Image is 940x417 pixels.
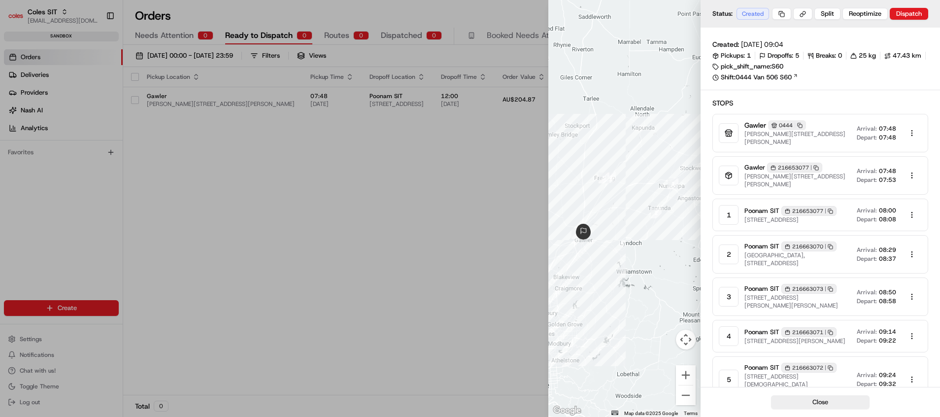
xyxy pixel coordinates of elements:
span: Breaks: [816,51,836,60]
button: Keyboard shortcuts [611,411,618,415]
div: route_end-rte_8Zi3WnDXq3tUK8CHEuAdGe [571,220,595,243]
span: Arrival: [857,328,877,336]
span: Map data ©2025 Google [624,411,678,416]
a: 💻API Documentation [79,139,162,157]
span: Poonam SIT [744,207,779,215]
span: Depart: [857,297,877,305]
span: Depart: [857,255,877,263]
span: Pylon [98,167,119,174]
span: 08:08 [879,215,896,223]
div: 216653077 [781,206,837,216]
div: waypoint-rte_8Zi3WnDXq3tUK8CHEuAdGe [595,169,613,187]
span: Depart: [857,337,877,345]
span: [PERSON_NAME][STREET_ADDRESS][PERSON_NAME] [744,130,851,146]
button: Dispatch [890,8,928,20]
button: Close [771,395,870,409]
div: 3 [719,287,739,307]
span: Gawler [744,163,765,172]
span: 08:58 [879,297,896,305]
span: 07:48 [879,125,896,133]
span: [PERSON_NAME][STREET_ADDRESS][PERSON_NAME] [744,173,849,188]
span: Dropoffs: [768,51,793,60]
div: 1 [719,205,739,225]
img: Nash [10,10,30,30]
div: 216663073 [781,284,837,294]
div: waypoint-rte_8Zi3WnDXq3tUK8CHEuAdGe [601,168,620,187]
span: [STREET_ADDRESS] [744,216,837,224]
span: 08:29 [879,246,896,254]
button: Reoptimize [842,8,888,20]
div: 216653077 [767,163,822,173]
div: 💻 [83,144,91,152]
span: 47.43 km [893,51,921,60]
div: 216663070 [781,242,837,251]
span: 08:00 [879,207,896,214]
button: Zoom out [676,385,696,405]
span: API Documentation [93,143,158,153]
span: 08:37 [879,255,896,263]
a: Terms (opens in new tab) [684,411,698,416]
span: Gawler [744,120,766,130]
span: Arrival: [857,167,877,175]
span: Arrival: [857,125,877,133]
button: Map camera controls [676,330,696,349]
span: [STREET_ADDRESS][PERSON_NAME] [744,337,845,345]
div: Status: [712,8,772,20]
span: 1 [747,51,751,60]
div: 2 [719,244,739,264]
div: 216663072 [781,363,837,373]
span: Depart: [857,176,877,184]
a: Powered byPylon [69,167,119,174]
div: 📗 [10,144,18,152]
button: Start new chat [168,97,179,109]
div: Created [737,8,769,20]
a: Shift:0444 Van 506 S60 [712,73,928,82]
a: 📗Knowledge Base [6,139,79,157]
span: Pickups: [721,51,745,60]
div: pick_shift_name:S60 [712,62,783,71]
div: waypoint-rte_8Zi3WnDXq3tUK8CHEuAdGe [664,174,682,193]
h2: Stops [712,98,928,108]
span: Arrival: [857,246,877,254]
span: [DATE] 09:04 [741,39,783,49]
span: 0 [838,51,842,60]
span: Poonam SIT [744,284,779,293]
span: 07:48 [879,134,896,141]
span: [STREET_ADDRESS][DEMOGRAPHIC_DATA][PERSON_NAME] [744,373,849,396]
span: Depart: [857,215,877,223]
img: Google [551,404,583,417]
div: 216663071 [781,327,837,337]
p: Welcome 👋 [10,39,179,55]
div: 4 [719,326,739,346]
span: Poonam SIT [744,242,779,251]
span: 09:22 [879,337,896,345]
button: Split [814,8,840,20]
span: 25 kg [859,51,876,60]
span: Arrival: [857,207,877,214]
div: We're available if you need us! [34,104,125,112]
div: 0444 [768,120,806,130]
img: 1736555255976-a54dd68f-1ca7-489b-9aae-adbdc363a1c4 [10,94,28,112]
span: [STREET_ADDRESS][PERSON_NAME][PERSON_NAME] [744,294,849,310]
span: 08:50 [879,288,896,296]
div: 5 [719,370,739,389]
span: Depart: [857,134,877,141]
button: Zoom in [676,365,696,385]
span: Arrival: [857,288,877,296]
span: 5 [795,51,799,60]
div: waypoint-rte_8Zi3WnDXq3tUK8CHEuAdGe [568,224,586,243]
span: Knowledge Base [20,143,75,153]
span: 07:53 [879,176,896,184]
span: Poonam SIT [744,363,779,372]
div: Start new chat [34,94,162,104]
span: Arrival: [857,371,877,379]
span: Depart: [857,380,877,388]
span: 09:24 [879,371,896,379]
span: 09:14 [879,328,896,336]
input: Clear [26,64,163,74]
a: Open this area in Google Maps (opens a new window) [551,404,583,417]
div: waypoint-rte_8Zi3WnDXq3tUK8CHEuAdGe [647,204,666,222]
span: Poonam SIT [744,328,779,337]
span: 09:32 [879,380,896,388]
span: 07:48 [879,167,896,175]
